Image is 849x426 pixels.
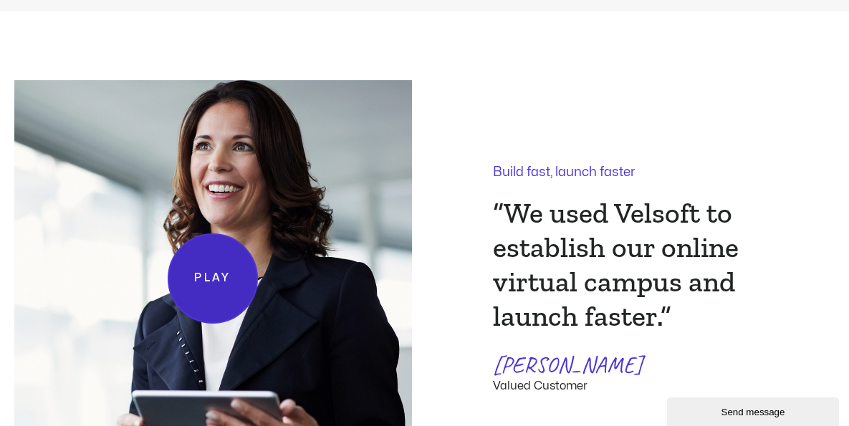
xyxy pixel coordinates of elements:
[493,166,780,179] p: Build fast, launch faster
[667,394,842,426] iframe: chat widget
[168,233,258,324] a: Play
[493,195,780,333] h2: “We used Velsoft to establish our online virtual campus and launch faster.”
[195,270,231,288] span: Play
[493,380,780,392] p: Valued Customer
[493,350,780,380] p: [PERSON_NAME]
